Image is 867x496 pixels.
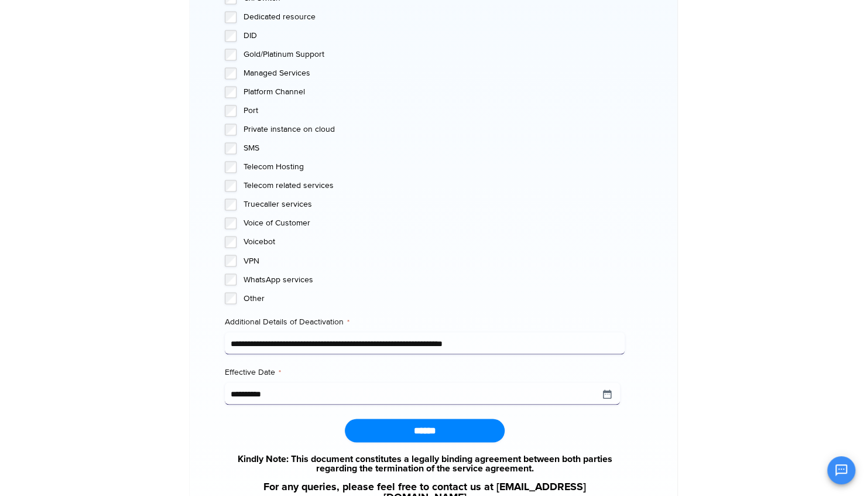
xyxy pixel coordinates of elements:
[244,11,625,23] label: Dedicated resource
[244,199,625,210] label: Truecaller services
[244,67,625,79] label: Managed Services
[244,124,625,135] label: Private instance on cloud
[244,142,625,154] label: SMS
[244,217,625,229] label: Voice of Customer
[244,161,625,173] label: Telecom Hosting
[244,86,625,98] label: Platform Channel
[244,49,625,60] label: Gold/Platinum Support
[827,456,855,484] button: Open chat
[244,105,625,117] label: Port
[244,292,625,304] label: Other
[225,366,625,378] label: Effective Date
[244,273,625,285] label: WhatsApp services
[244,180,625,191] label: Telecom related services
[225,454,625,473] a: Kindly Note: This document constitutes a legally binding agreement between both parties regarding...
[244,236,625,248] label: Voicebot
[244,255,625,266] label: VPN
[244,30,625,42] label: DID
[225,316,625,327] label: Additional Details of Deactivation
